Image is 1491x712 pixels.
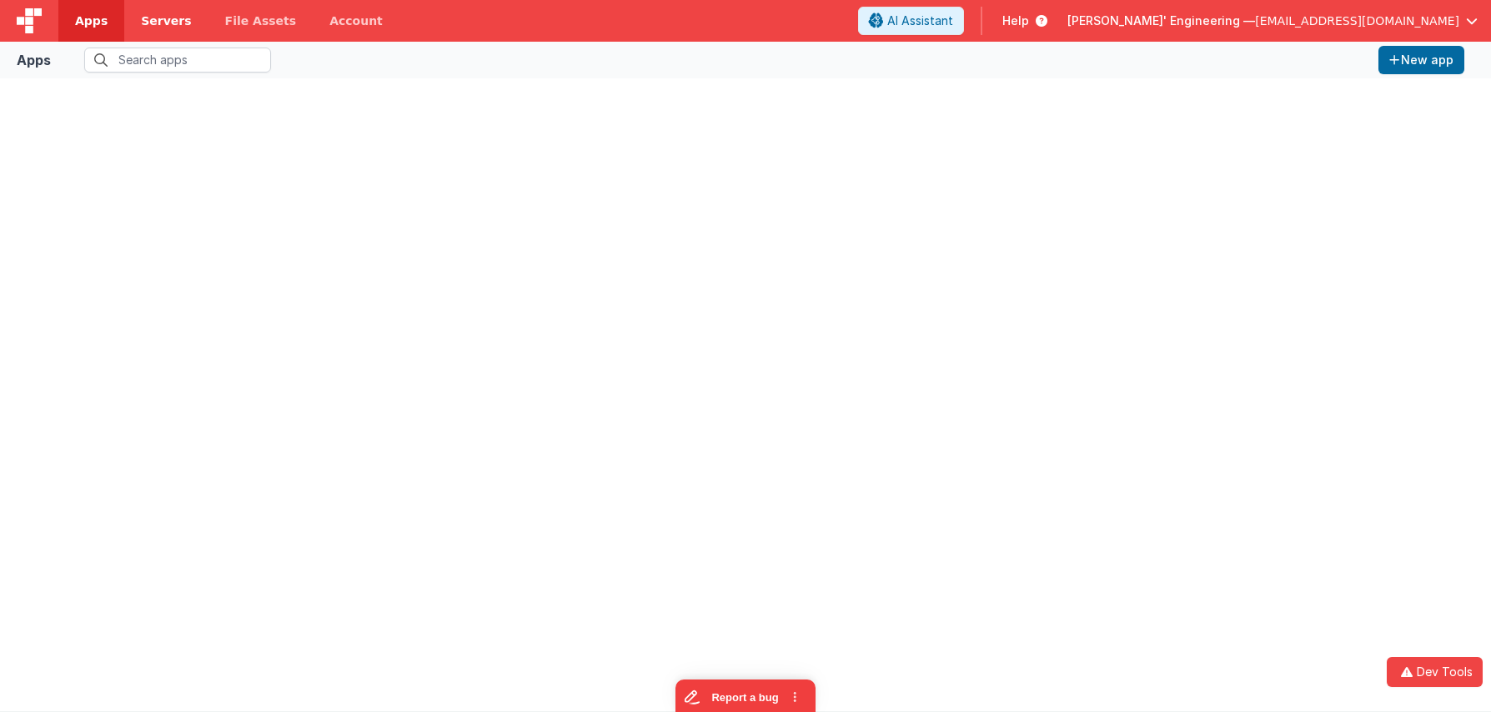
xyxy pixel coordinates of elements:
[1067,13,1478,29] button: [PERSON_NAME]' Engineering — [EMAIL_ADDRESS][DOMAIN_NAME]
[1378,46,1464,74] button: New app
[858,7,964,35] button: AI Assistant
[1387,657,1483,687] button: Dev Tools
[1255,13,1459,29] span: [EMAIL_ADDRESS][DOMAIN_NAME]
[887,13,953,29] span: AI Assistant
[75,13,108,29] span: Apps
[1002,13,1029,29] span: Help
[84,48,271,73] input: Search apps
[1067,13,1255,29] span: [PERSON_NAME]' Engineering —
[141,13,191,29] span: Servers
[17,50,51,70] div: Apps
[225,13,297,29] span: File Assets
